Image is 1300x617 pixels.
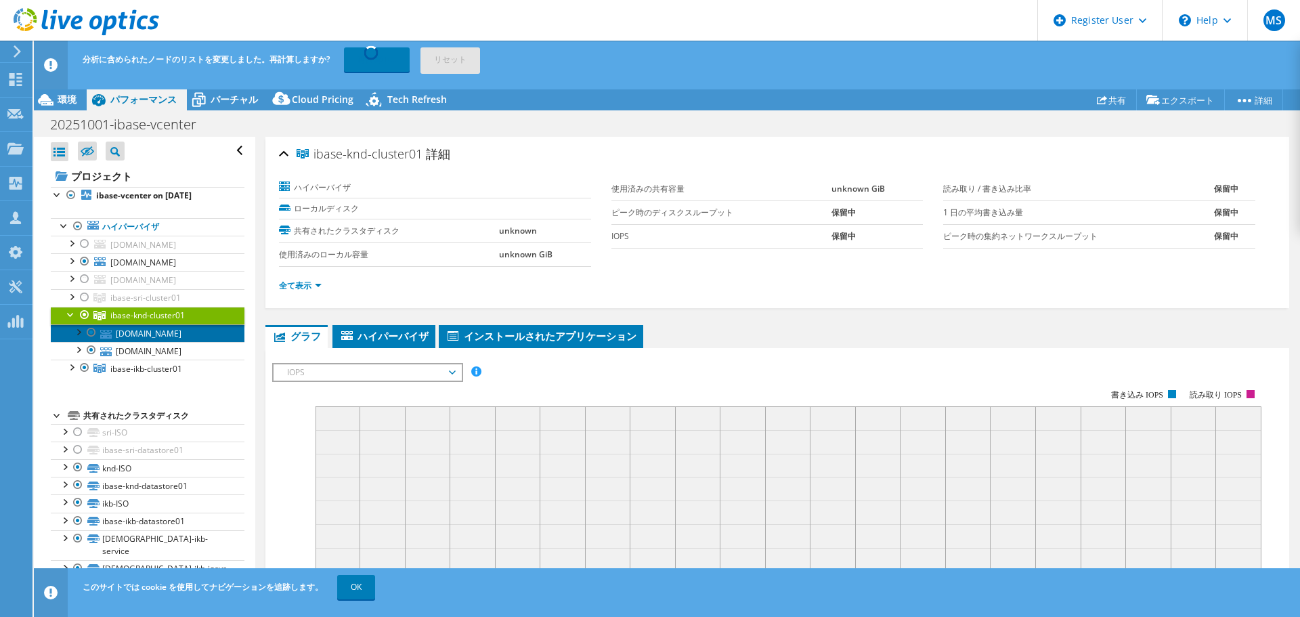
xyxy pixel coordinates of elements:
[1214,230,1238,242] b: 保留中
[51,236,244,253] a: [DOMAIN_NAME]
[272,329,321,343] span: グラフ
[51,289,244,307] a: ibase-sri-cluster01
[611,206,831,219] label: ピーク時のディスクスループット
[51,513,244,530] a: ibase-ikb-datastore01
[297,148,422,161] span: ibase-knd-cluster01
[279,224,498,238] label: 共有されたクラスタディスク
[426,146,450,162] span: 詳細
[280,364,454,381] span: IOPS
[51,459,244,477] a: knd-ISO
[51,253,244,271] a: [DOMAIN_NAME]
[279,248,498,261] label: 使用済みのローカル容量
[51,424,244,442] a: sri-ISO
[292,93,353,106] span: Cloud Pricing
[279,202,498,215] label: ローカルディスク
[1136,89,1225,110] a: エクスポート
[1263,9,1285,31] span: MS
[58,93,77,106] span: 環境
[51,218,244,236] a: ハイパーバイザ
[1190,390,1242,400] text: 読み取り IOPS
[96,190,192,201] b: ibase-vcenter on [DATE]
[279,181,498,194] label: ハイパーバイザ
[831,230,856,242] b: 保留中
[337,575,375,599] a: OK
[831,207,856,218] b: 保留中
[344,47,410,72] a: 再計算中...
[110,310,185,321] span: ibase-knd-cluster01
[1179,14,1191,26] svg: \n
[51,494,244,512] a: ikb-ISO
[51,442,244,459] a: ibase-sri-datastore01
[387,93,447,106] span: Tech Refresh
[110,257,176,268] span: [DOMAIN_NAME]
[51,324,244,342] a: [DOMAIN_NAME]
[44,117,217,132] h1: 20251001-ibase-vcenter
[51,360,244,377] a: ibase-ikb-cluster01
[611,182,831,196] label: 使用済みの共有容量
[943,230,1214,243] label: ピーク時の集約ネットワークスループット
[110,239,176,251] span: [DOMAIN_NAME]
[51,560,244,578] a: [DEMOGRAPHIC_DATA]-ikb-josys
[611,230,831,243] label: IOPS
[1214,183,1238,194] b: 保留中
[279,280,322,291] a: 全て表示
[51,342,244,360] a: [DOMAIN_NAME]
[110,292,181,303] span: ibase-sri-cluster01
[83,408,244,424] div: 共有されたクラスタディスク
[1111,390,1163,400] text: 書き込み IOPS
[1087,89,1137,110] a: 共有
[83,581,323,593] span: このサイトでは cookie を使用してナビゲーションを追跡します。
[499,249,552,260] b: unknown GiB
[83,54,330,65] span: 分析に含められたノードのリストを変更しました。再計算しますか?
[1214,207,1238,218] b: 保留中
[499,225,537,236] b: unknown
[51,307,244,324] a: ibase-knd-cluster01
[51,530,244,560] a: [DEMOGRAPHIC_DATA]-ikb-service
[51,477,244,494] a: ibase-knd-datastore01
[943,206,1214,219] label: 1 日の平均書き込み量
[51,187,244,205] a: ibase-vcenter on [DATE]
[1224,89,1283,110] a: 詳細
[943,182,1214,196] label: 読み取り / 書き込み比率
[211,93,258,106] span: バーチャル
[110,363,182,375] span: ibase-ikb-cluster01
[51,271,244,289] a: [DOMAIN_NAME]
[446,329,636,343] span: インストールされたアプリケーション
[110,274,176,286] span: [DOMAIN_NAME]
[339,329,429,343] span: ハイパーバイザ
[831,183,885,194] b: unknown GiB
[51,165,244,187] a: プロジェクト
[110,93,177,106] span: パフォーマンス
